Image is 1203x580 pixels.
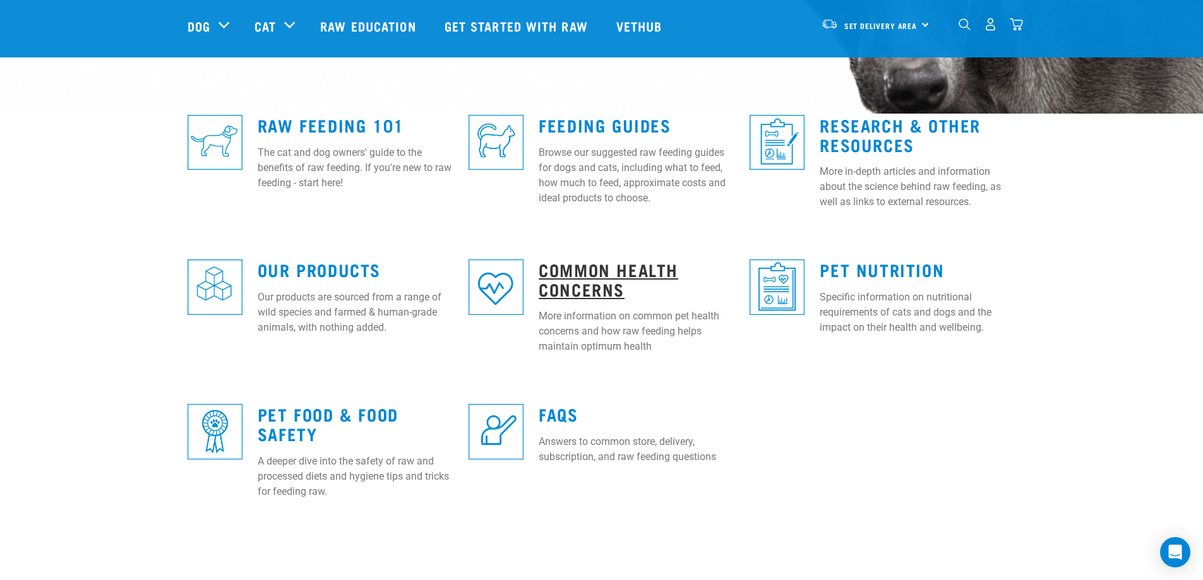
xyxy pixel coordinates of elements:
[539,145,734,206] p: Browse our suggested raw feeding guides for dogs and cats, including what to feed, how much to fe...
[820,264,944,274] a: Pet Nutrition
[820,164,1015,210] p: More in-depth articles and information about the science behind raw feeding, as well as links to ...
[750,115,805,170] img: re-icons-healthcheck1-sq-blue.png
[844,23,918,28] span: Set Delivery Area
[821,18,838,30] img: van-moving.png
[432,1,604,51] a: Get started with Raw
[188,404,242,459] img: re-icons-rosette-sq-blue.png
[959,18,971,30] img: home-icon-1@2x.png
[469,404,524,459] img: re-icons-faq-sq-blue.png
[469,115,524,170] img: re-icons-cat2-sq-blue.png
[188,115,242,170] img: re-icons-dog3-sq-blue.png
[820,120,981,149] a: Research & Other Resources
[188,259,242,314] img: re-icons-cubes2-sq-blue.png
[539,120,671,129] a: Feeding Guides
[188,16,210,35] a: Dog
[469,259,524,314] img: re-icons-heart-sq-blue.png
[539,264,678,293] a: Common Health Concerns
[258,264,381,274] a: Our Products
[604,1,678,51] a: Vethub
[539,309,734,354] p: More information on common pet health concerns and how raw feeding helps maintain optimum health
[258,409,398,438] a: Pet Food & Food Safety
[750,259,805,314] img: re-icons-healthcheck3-sq-blue.png
[258,290,453,335] p: Our products are sourced from a range of wild species and farmed & human-grade animals, with noth...
[1010,18,1023,31] img: home-icon@2x.png
[820,290,1015,335] p: Specific information on nutritional requirements of cats and dogs and the impact on their health ...
[539,409,578,418] a: FAQs
[254,16,276,35] a: Cat
[258,120,404,129] a: Raw Feeding 101
[539,434,734,465] p: Answers to common store, delivery, subscription, and raw feeding questions
[1160,537,1190,567] div: Open Intercom Messenger
[258,454,453,499] p: A deeper dive into the safety of raw and processed diets and hygiene tips and tricks for feeding ...
[308,1,431,51] a: Raw Education
[984,18,997,31] img: user.png
[258,145,453,191] p: The cat and dog owners' guide to the benefits of raw feeding. If you're new to raw feeding - star...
